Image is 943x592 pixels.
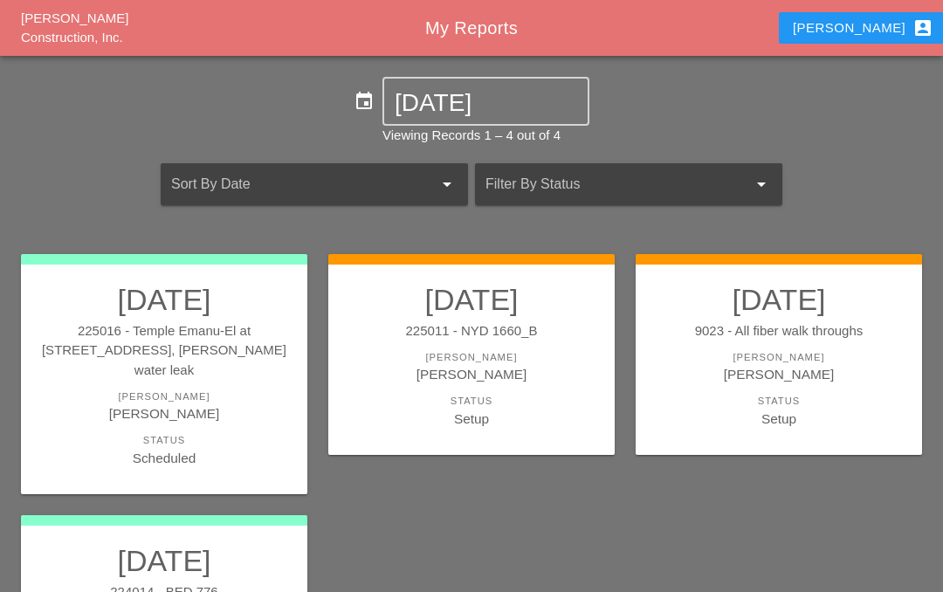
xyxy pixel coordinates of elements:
div: [PERSON_NAME] [38,403,290,423]
div: [PERSON_NAME] [38,389,290,404]
a: [DATE]225011 - NYD 1660_B[PERSON_NAME][PERSON_NAME]StatusSetup [346,282,597,429]
h2: [DATE] [38,543,290,578]
a: [PERSON_NAME] Construction, Inc. [21,10,128,45]
i: account_box [912,17,933,38]
div: [PERSON_NAME] [793,17,933,38]
i: arrow_drop_down [437,174,458,195]
div: [PERSON_NAME] [653,364,905,384]
div: Scheduled [38,448,290,468]
div: Setup [346,409,597,429]
div: Status [653,394,905,409]
div: [PERSON_NAME] [346,364,597,384]
div: [PERSON_NAME] [346,350,597,365]
h2: [DATE] [653,282,905,317]
div: Status [346,394,597,409]
div: 225011 - NYD 1660_B [346,321,597,341]
a: [DATE]9023 - All fiber walk throughs[PERSON_NAME][PERSON_NAME]StatusSetup [653,282,905,429]
h2: [DATE] [38,282,290,317]
i: event [354,91,375,112]
div: Status [38,433,290,448]
h2: [DATE] [346,282,597,317]
div: 225016 - Temple Emanu-El at [STREET_ADDRESS], [PERSON_NAME] water leak [38,321,290,381]
span: My Reports [425,18,518,38]
div: [PERSON_NAME] [653,350,905,365]
div: 9023 - All fiber walk throughs [653,321,905,341]
div: Setup [653,409,905,429]
a: [DATE]225016 - Temple Emanu-El at [STREET_ADDRESS], [PERSON_NAME] water leak[PERSON_NAME][PERSON_... [38,282,290,468]
i: arrow_drop_down [751,174,772,195]
input: Select Date [395,89,577,117]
